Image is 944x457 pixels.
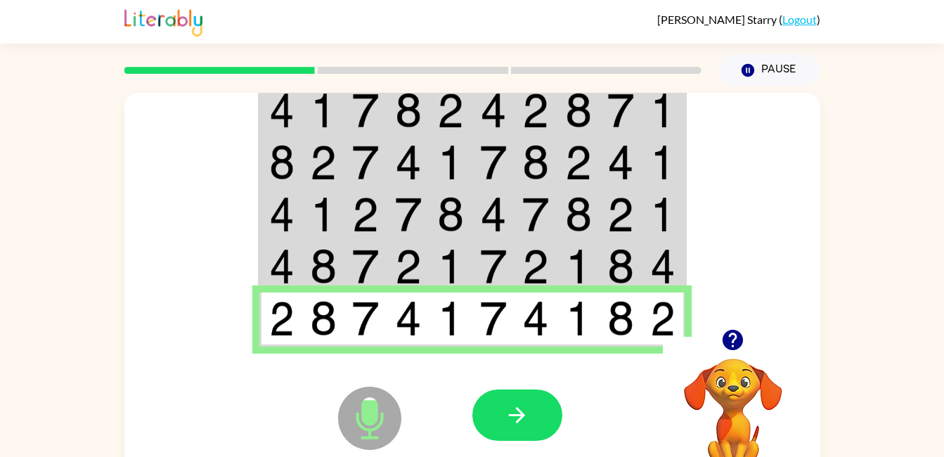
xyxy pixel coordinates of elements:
img: 7 [522,197,549,232]
img: 2 [437,93,464,128]
img: 2 [269,301,295,336]
img: 2 [565,145,592,180]
div: ( ) [657,13,820,26]
img: 8 [437,197,464,232]
img: 2 [395,249,422,284]
img: 8 [607,249,634,284]
img: 7 [480,249,507,284]
img: 4 [522,301,549,336]
img: 7 [395,197,422,232]
img: 4 [269,249,295,284]
img: 4 [269,93,295,128]
img: 8 [310,249,337,284]
img: 7 [352,145,379,180]
img: 2 [310,145,337,180]
img: Literably [124,6,202,37]
img: 8 [565,197,592,232]
img: 7 [480,301,507,336]
img: 2 [650,301,675,336]
a: Logout [782,13,817,26]
img: 1 [437,145,464,180]
img: 7 [352,301,379,336]
img: 4 [395,145,422,180]
img: 1 [650,93,675,128]
img: 7 [352,249,379,284]
img: 4 [650,249,675,284]
img: 1 [310,197,337,232]
img: 8 [310,301,337,336]
img: 1 [565,301,592,336]
img: 1 [310,93,337,128]
img: 1 [650,145,675,180]
img: 8 [522,145,549,180]
img: 4 [480,197,507,232]
img: 8 [565,93,592,128]
img: 4 [607,145,634,180]
img: 1 [437,301,464,336]
img: 7 [607,93,634,128]
img: 7 [480,145,507,180]
img: 4 [269,197,295,232]
img: 4 [395,301,422,336]
button: Pause [718,54,820,86]
img: 8 [607,301,634,336]
img: 8 [395,93,422,128]
img: 7 [352,93,379,128]
img: 1 [437,249,464,284]
span: [PERSON_NAME] Starry [657,13,779,26]
img: 1 [565,249,592,284]
img: 2 [352,197,379,232]
img: 2 [522,93,549,128]
img: 1 [650,197,675,232]
img: 2 [522,249,549,284]
img: 4 [480,93,507,128]
img: 8 [269,145,295,180]
img: 2 [607,197,634,232]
